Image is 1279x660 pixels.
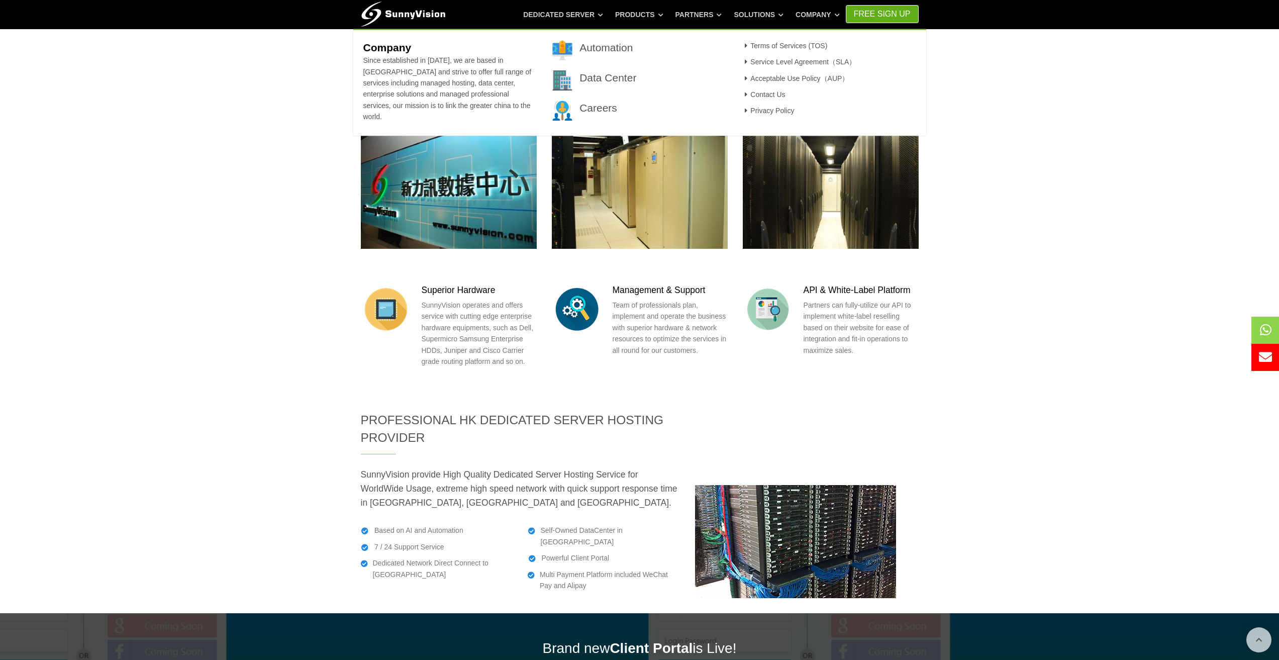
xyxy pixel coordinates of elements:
[742,74,849,82] a: Acceptable Use Policy（AUP）
[742,90,785,99] a: Contact Us
[610,640,693,656] strong: Client Portal
[613,300,728,356] p: Team of professionals plan, implement and operate the business with superior hardware & network r...
[361,467,680,510] p: SunnyVision provide High Quality Dedicated Server Hosting Service for WorldWide Usage, extreme hi...
[743,130,919,248] img: HK BareMetal
[742,42,828,50] a: Terms of Services (TOS)
[742,58,856,66] a: Service Level Agreement（SLA）
[742,107,795,115] a: Privacy Policy
[422,284,537,297] h3: Superior Hardware
[422,300,537,367] p: SunnyVision operates and offers service with cutting edge enterprise hardware equipments, such as...
[363,42,411,53] b: Company
[552,70,572,90] img: 002-town.png
[523,6,603,24] a: Dedicated Server
[743,284,793,334] img: flat-chart-page.png
[796,6,840,24] a: Company
[353,29,926,136] div: Company
[804,284,919,297] h3: API & White-Label Platform
[804,300,919,356] p: Partners can fully-utilize our API to implement white-label reselling based on their website for ...
[734,6,783,24] a: Solutions
[552,130,728,248] img: HK Dedicated Server
[615,6,663,24] a: Products
[361,412,680,446] h2: Professional HK Dedicated Server Hosting Provider
[361,557,513,580] li: Dedicated Network Direct Connect to [GEOGRAPHIC_DATA]
[579,102,617,114] a: Careers
[675,6,722,24] a: Partners
[579,72,636,83] a: Data Center
[613,284,728,297] h3: Management & Support
[361,130,537,248] img: HK DataCenter
[361,284,411,334] img: flat-cpu-core-alt.png
[528,525,680,547] li: Self-Owned DataCenter in [GEOGRAPHIC_DATA]
[552,284,602,334] img: flat-search-cogs.png
[695,485,896,598] img: SunnyVision HK DataCenter - Server Rack
[552,40,572,60] img: 001-brand.png
[361,525,513,536] li: Based on AI and Automation
[361,638,919,658] h2: Brand new is Live!
[552,101,572,121] img: 003-research.png
[528,552,680,563] li: Powerful Client Portal
[846,5,919,23] a: FREE Sign Up
[528,569,680,592] li: Multi Payment Platform included WeChat Pay and Alipay
[363,56,531,121] span: Since established in [DATE], we are based in [GEOGRAPHIC_DATA] and strive to offer full range of ...
[579,42,633,53] a: Automation
[361,541,513,552] li: 7 / 24 Support Service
